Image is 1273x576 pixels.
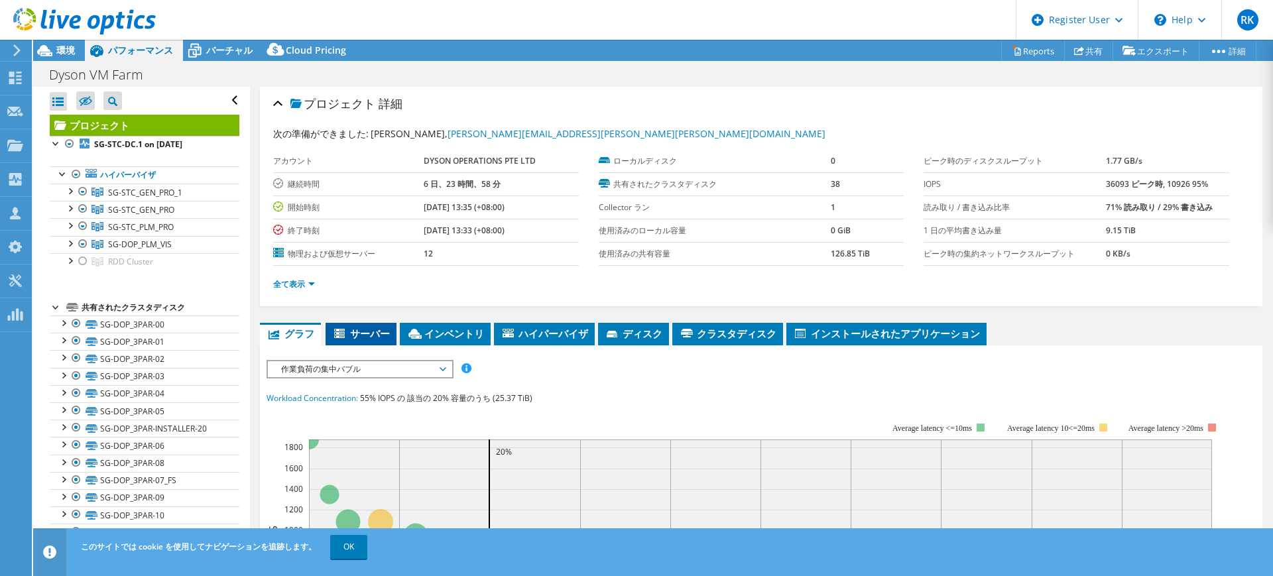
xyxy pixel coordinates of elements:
[50,506,239,524] a: SG-DOP_3PAR-10
[50,489,239,506] a: SG-DOP_3PAR-09
[599,178,831,191] label: 共有されたクラスタディスク
[496,446,512,457] text: 20%
[379,95,402,111] span: 詳細
[274,361,445,377] span: 作業負荷の集中バブル
[793,327,980,340] span: インストールされたアプリケーション
[924,154,1106,168] label: ピーク時のディスクスループット
[94,139,182,150] b: SG-STC-DC.1 on [DATE]
[1064,40,1113,61] a: 共有
[501,327,588,340] span: ハイパーバイザ
[50,236,239,253] a: SG-DOP_PLM_VIS
[50,385,239,402] a: SG-DOP_3PAR-04
[50,368,239,385] a: SG-DOP_3PAR-03
[50,136,239,153] a: SG-STC-DC.1 on [DATE]
[424,178,501,190] b: 6 日、23 時間、58 分
[284,463,303,474] text: 1600
[924,247,1106,260] label: ピーク時の集約ネットワークスループット
[1106,202,1213,213] b: 71% 読み取り / 29% 書き込み
[273,224,424,237] label: 終了時刻
[273,154,424,168] label: アカウント
[50,455,239,472] a: SG-DOP_3PAR-08
[1154,14,1166,26] svg: \n
[424,202,505,213] b: [DATE] 13:35 (+08:00)
[273,201,424,214] label: 開始時刻
[50,402,239,420] a: SG-DOP_3PAR-05
[330,535,367,559] a: OK
[284,483,303,494] text: 1400
[273,127,369,140] label: 次の準備ができました:
[50,218,239,235] a: SG-STC_PLM_PRO
[267,392,358,404] span: Workload Concentration:
[599,201,831,214] label: Collector ラン
[1106,178,1208,190] b: 36093 ピーク時, 10926 95%
[599,224,831,237] label: 使用済みのローカル容量
[108,221,174,233] span: SG-STC_PLM_PRO
[448,127,825,140] a: [PERSON_NAME][EMAIL_ADDRESS][PERSON_NAME][PERSON_NAME][DOMAIN_NAME]
[360,392,532,404] span: 55% IOPS の 該当の 20% 容量のうち (25.37 TiB)
[82,300,239,316] div: 共有されたクラスタディスク
[424,155,536,166] b: DYSON OPERATIONS PTE LTD
[1199,40,1256,61] a: 詳細
[50,115,239,136] a: プロジェクト
[284,524,303,536] text: 1000
[332,327,390,340] span: サーバー
[1007,424,1095,433] tspan: Average latency 10<=20ms
[1106,248,1130,259] b: 0 KB/s
[50,472,239,489] a: SG-DOP_3PAR-07_FS
[599,154,831,168] label: ローカルディスク
[424,248,433,259] b: 12
[273,178,424,191] label: 継続時間
[108,239,172,250] span: SG-DOP_PLM_VIS
[1001,40,1065,61] a: Reports
[50,437,239,454] a: SG-DOP_3PAR-06
[50,166,239,184] a: ハイパーバイザ
[108,204,174,215] span: SG-STC_GEN_PRO
[1106,225,1136,236] b: 9.15 TiB
[273,247,424,260] label: 物理および仮想サーバー
[43,68,164,82] h1: Dyson VM Farm
[1113,40,1199,61] a: エクスポート
[50,333,239,350] a: SG-DOP_3PAR-01
[50,316,239,333] a: SG-DOP_3PAR-00
[290,97,375,111] span: プロジェクト
[1237,9,1258,30] span: RK
[286,44,346,56] span: Cloud Pricing
[831,178,840,190] b: 38
[1106,155,1142,166] b: 1.77 GB/s
[284,504,303,515] text: 1200
[892,424,972,433] tspan: Average latency <=10ms
[108,44,173,56] span: パフォーマンス
[284,441,303,453] text: 1800
[81,541,316,552] span: このサイトでは cookie を使用してナビゲーションを追跡します。
[679,327,776,340] span: クラスタディスク
[605,327,662,340] span: ディスク
[371,127,825,140] span: [PERSON_NAME],
[50,184,239,201] a: SG-STC_GEN_PRO_1
[831,155,835,166] b: 0
[599,247,831,260] label: 使用済みの共有容量
[50,350,239,367] a: SG-DOP_3PAR-02
[108,256,153,267] span: RDD Cluster
[50,201,239,218] a: SG-STC_GEN_PRO
[831,248,870,259] b: 126.85 TiB
[924,224,1106,237] label: 1 日の平均書き込み量
[206,44,253,56] span: バーチャル
[50,524,239,541] a: SG-DOP_3PAR-11
[50,420,239,437] a: SG-DOP_3PAR-INSTALLER-20
[108,187,182,198] span: SG-STC_GEN_PRO_1
[273,278,315,290] a: 全て表示
[50,253,239,270] a: RDD Cluster
[406,327,484,340] span: インベントリ
[924,201,1106,214] label: 読み取り / 書き込み比率
[424,225,505,236] b: [DATE] 13:33 (+08:00)
[831,202,835,213] b: 1
[56,44,75,56] span: 環境
[831,225,851,236] b: 0 GiB
[924,178,1106,191] label: IOPS
[1128,424,1203,433] text: Average latency >20ms
[267,327,314,340] span: グラフ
